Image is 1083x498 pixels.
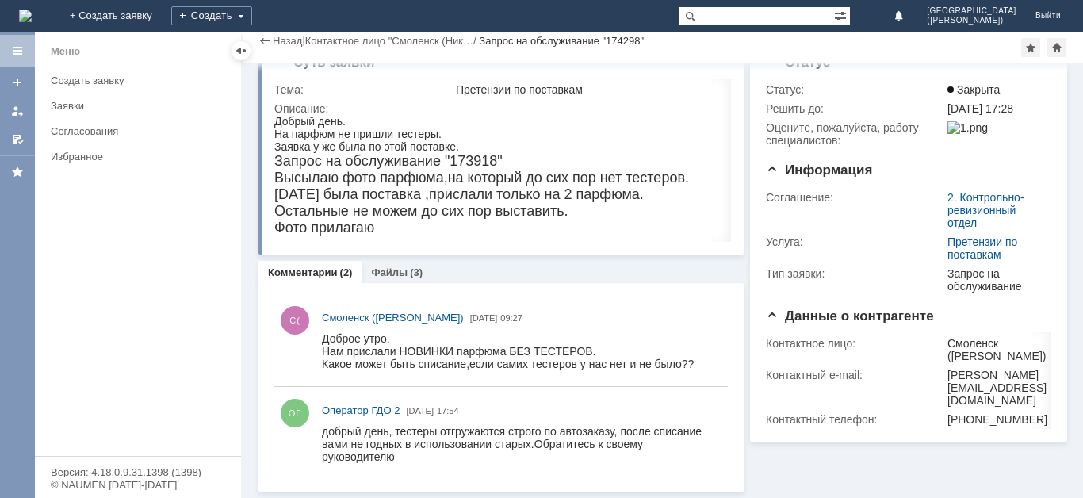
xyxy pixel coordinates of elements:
[322,312,464,324] span: Смоленск ([PERSON_NAME])
[44,94,238,118] a: Заявки
[51,480,225,490] div: © NAUMEN [DATE]-[DATE]
[171,6,252,25] div: Создать
[766,267,944,280] div: Тип заявки:
[947,413,1047,426] div: [PHONE_NUMBER]
[19,10,32,22] img: logo
[232,41,251,60] div: Скрыть меню
[305,35,473,47] a: Контактное лицо "Смоленск (Ник…
[947,236,1017,261] a: Претензии по поставкам
[274,102,726,115] div: Описание:
[44,68,238,93] a: Создать заявку
[947,337,1047,362] div: Смоленск ([PERSON_NAME])
[500,313,522,323] span: 09:27
[51,75,232,86] div: Создать заявку
[44,119,238,144] a: Согласования
[456,83,723,96] div: Претензии по поставкам
[947,191,1024,229] a: 2. Контрольно-ревизионный отдел
[947,267,1045,293] div: Запрос на обслуживание
[766,191,944,204] div: Соглашение:
[5,127,30,152] a: Мои согласования
[322,403,400,419] a: Оператор ГДО 2
[19,10,32,22] a: Перейти на домашнюю страницу
[766,121,944,147] div: Oцените, пожалуйста, работу специалистов:
[5,98,30,124] a: Мои заявки
[766,83,944,96] div: Статус:
[406,406,434,416] span: [DATE]
[947,369,1047,407] div: [PERSON_NAME][EMAIL_ADDRESS][DOMAIN_NAME]
[834,7,850,22] span: Расширенный поиск
[766,337,944,350] div: Контактное лицо:
[51,125,232,137] div: Согласования
[322,404,400,416] span: Оператор ГДО 2
[273,35,302,47] a: Назад
[51,42,80,61] div: Меню
[927,16,1016,25] span: ([PERSON_NAME])
[410,266,423,278] div: (3)
[766,102,944,115] div: Решить до:
[766,369,944,381] div: Контактный e-mail:
[1047,38,1066,57] div: Сделать домашней страницей
[51,100,232,112] div: Заявки
[766,413,944,426] div: Контактный телефон:
[274,83,453,96] div: Тема:
[5,70,30,95] a: Создать заявку
[302,34,304,46] div: |
[947,102,1013,115] span: [DATE] 17:28
[766,308,934,324] span: Данные о контрагенте
[479,35,644,47] div: Запрос на обслуживание "174298"
[766,163,872,178] span: Информация
[927,6,1016,16] span: [GEOGRAPHIC_DATA]
[1021,38,1040,57] div: Добавить в избранное
[305,35,480,47] div: /
[947,83,1000,96] span: Закрыта
[322,310,464,326] a: Смоленск ([PERSON_NAME])
[947,121,988,134] img: 1.png
[766,236,944,248] div: Услуга:
[268,266,338,278] a: Комментарии
[51,151,214,163] div: Избранное
[470,313,498,323] span: [DATE]
[340,266,353,278] div: (2)
[371,266,408,278] a: Файлы
[437,406,459,416] span: 17:54
[51,467,225,477] div: Версия: 4.18.0.9.31.1398 (1398)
